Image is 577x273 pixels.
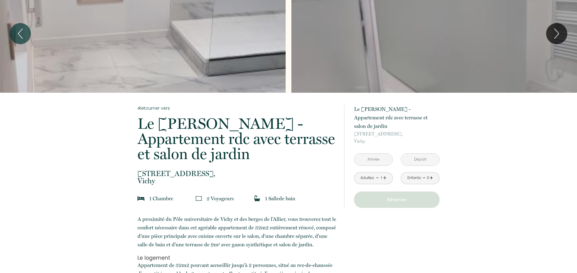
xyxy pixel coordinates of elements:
a: + [429,173,433,183]
span: [STREET_ADDRESS], [138,170,336,177]
img: guests [196,195,202,201]
p: Le [PERSON_NAME] - Appartement rdc avec terrasse et salon de jardin [354,105,439,130]
button: Previous [10,23,31,44]
a: + [383,173,386,183]
div: 0 [426,175,429,181]
span: s [232,195,234,201]
div: 1 [380,175,383,181]
button: Next [546,23,567,44]
h3: Le logement [138,255,336,261]
a: - [423,173,426,183]
div: Adultes [360,175,374,181]
span: [STREET_ADDRESS], [354,130,439,138]
button: Réserver [354,191,439,208]
div: Enfants [407,175,421,181]
p: A proximité du Pôle universitaire de Vichy et des berges de l’Allier, vous trouverez tout le conf... [138,215,336,249]
p: Réserver [356,196,437,203]
p: 1 Salle de bain [265,194,295,203]
a: - [376,173,379,183]
p: 2 Voyageur [207,194,234,203]
p: 1 Chambre [149,194,173,203]
p: Vichy [354,130,439,145]
input: Arrivée [354,154,393,165]
p: Le [PERSON_NAME] - Appartement rdc avec terrasse et salon de jardin [138,116,336,161]
a: Retourner vers [138,105,336,112]
p: Vichy [138,170,336,185]
input: Départ [401,154,439,165]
